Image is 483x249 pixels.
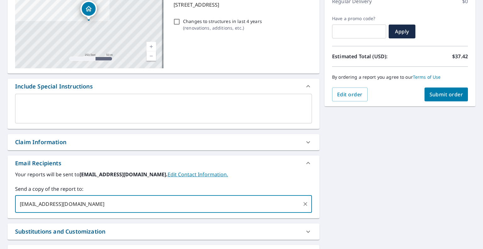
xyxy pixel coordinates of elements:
[183,18,262,25] p: Changes to structures in last 4 years
[8,156,319,171] div: Email Recipients
[15,227,105,236] div: Substitutions and Customization
[332,74,468,80] p: By ordering a report you agree to our
[147,51,156,61] a: Current Level 17, Zoom Out
[8,79,319,94] div: Include Special Instructions
[15,82,93,91] div: Include Special Instructions
[147,42,156,51] a: Current Level 17, Zoom In
[413,74,441,80] a: Terms of Use
[301,200,310,208] button: Clear
[80,171,168,178] b: [EMAIL_ADDRESS][DOMAIN_NAME].
[174,1,309,8] p: [STREET_ADDRESS]
[337,91,363,98] span: Edit order
[8,134,319,150] div: Claim Information
[332,53,400,60] p: Estimated Total (USD):
[332,88,368,101] button: Edit order
[425,88,468,101] button: Submit order
[430,91,463,98] span: Submit order
[332,16,386,21] label: Have a promo code?
[394,28,410,35] span: Apply
[15,138,66,146] div: Claim Information
[389,25,415,38] button: Apply
[15,185,312,193] label: Send a copy of the report to:
[15,159,61,167] div: Email Recipients
[452,53,468,60] p: $37.42
[183,25,262,31] p: ( renovations, additions, etc. )
[8,224,319,240] div: Substitutions and Customization
[80,1,97,20] div: Dropped pin, building 1, Residential property, 2596 Rockaway Pl Lexington, KY 40511
[15,171,312,178] label: Your reports will be sent to
[168,171,228,178] a: EditContactInfo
